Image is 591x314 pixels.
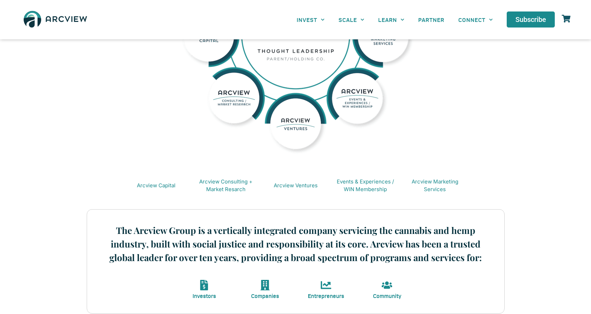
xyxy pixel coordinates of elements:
nav: Menu [290,12,500,28]
a: Arcview Capital [137,182,176,189]
a: Events & Experiences / WIN Membership [337,178,394,193]
span: Investors [193,292,216,299]
img: The Arcview Group [21,7,90,32]
p: The Arcview Group is a vertically integrated company servicing the cannabis and hemp industry, bu... [101,223,490,264]
a: Subscribe [507,11,555,28]
span: Entrepreneurs [308,292,344,299]
span: Subscribe [515,16,546,23]
a: Arcview Consulting + Market Resarch [199,178,252,193]
a: Arcview Ventures [274,182,318,189]
a: SCALE [332,12,371,28]
span: Companies [251,292,279,299]
a: LEARN [371,12,411,28]
a: PARTNER [411,12,451,28]
a: CONNECT [451,12,500,28]
a: Arcview Marketing Services [412,178,458,193]
span: Community [373,292,401,299]
a: INVEST [290,12,332,28]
